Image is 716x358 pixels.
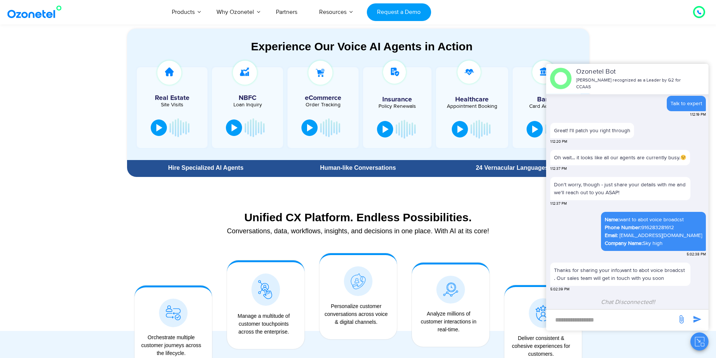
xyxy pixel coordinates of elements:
[690,112,706,118] span: 1:12:19 PM
[516,96,577,103] h5: Banks
[550,313,673,327] div: new-msg-input
[141,95,204,101] h5: Real Estate
[605,224,641,231] b: Phone Number:
[576,77,684,91] p: [PERSON_NAME] recognized as a Leader by G2 for CCAAS
[687,252,706,257] span: 5:02:38 PM
[690,332,708,350] button: Close chat
[291,102,355,107] div: Order Tracking
[231,312,297,336] div: Manage a multitude of customer touchpoints across the enterprise.
[550,139,567,145] span: 1:12:20 PM
[681,155,686,160] img: 😔
[141,102,204,107] div: Site Visits
[605,240,643,246] b: Company Name:
[605,216,702,247] div: want to abot voice broadcst 916283281612 Sky high
[131,211,586,224] div: Unified CX Platform. Endless Possibilities.
[671,100,702,107] div: Talk to expert
[416,310,482,334] div: Analyze millions of customer interactions in real-time.
[516,104,577,109] div: Card Activation
[442,96,503,103] h5: Healthcare
[367,96,428,103] h5: Insurance
[131,165,281,171] div: Hire Specialized AI Agents
[605,232,618,239] b: Email:
[135,40,589,53] div: Experience Our Voice AI Agents in Action
[554,266,687,282] p: Thanks for sharing your info,want to abot voice broadcst . Our sales team will get in touch with ...
[138,334,204,357] div: Orchestrate multiple customer journeys across the lifecycle.
[323,302,389,326] div: Personalize customer conversations across voice & digital channels.
[690,312,705,327] span: send message
[550,287,569,292] span: 5:02:39 PM
[285,165,431,171] div: Human-like Conversations
[442,104,503,109] div: Appointment Booking
[367,104,428,109] div: Policy Renewals
[554,127,630,134] p: Great! I'll patch you right through
[619,231,702,239] a: [EMAIL_ADDRESS][DOMAIN_NAME]
[131,228,586,234] div: Conversations, data, workflows, insights, and decisions in one place. With AI at its core!
[367,3,431,21] a: Request a Demo
[554,181,687,196] p: Don't worry, though - just share your details with me and we'll reach out to you ASAP!
[550,68,572,89] img: header
[439,165,585,171] div: 24 Vernacular Languages
[674,312,689,327] span: send message
[291,95,355,101] h5: eCommerce
[216,95,279,101] h5: NBFC
[550,166,567,172] span: 1:12:37 PM
[554,154,686,162] p: Oh wait... it looks like all our agents are currently busy.
[685,76,691,82] span: end chat or minimize
[605,216,619,223] b: Name:
[216,102,279,107] div: Loan Inquiry
[601,298,655,306] span: Chat Disconnected!!
[576,67,684,77] p: Ozonetel Bot
[508,334,574,358] div: Deliver consistent & cohesive experiences for customers.
[550,201,567,207] span: 1:12:37 PM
